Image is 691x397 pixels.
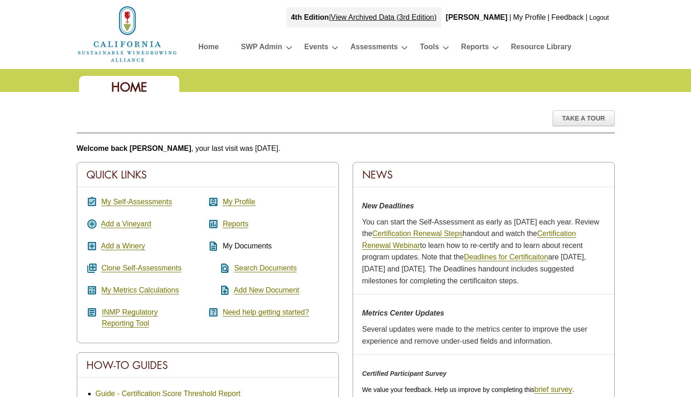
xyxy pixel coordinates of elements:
i: queue [86,263,97,274]
a: Search Documents [234,264,297,272]
a: Deadlines for Certificaiton [464,253,548,261]
a: Tools [420,40,439,57]
i: help_center [208,307,219,318]
a: Reports [223,220,248,228]
em: Certified Participant Survey [362,370,447,377]
a: INMP RegulatoryReporting Tool [102,308,158,328]
a: My Profile [223,198,255,206]
span: My Documents [223,242,272,250]
span: Home [111,79,147,95]
i: description [208,241,219,252]
a: Resource Library [511,40,571,57]
a: Need help getting started? [223,308,309,316]
span: We value your feedback. Help us improve by completing this . [362,386,574,393]
a: Events [304,40,328,57]
a: Add New Document [234,286,299,294]
a: Clone Self-Assessments [101,264,181,272]
i: assessment [208,219,219,230]
i: account_box [208,196,219,207]
p: , your last visit was [DATE]. [77,143,615,155]
a: Add a Vineyard [101,220,151,228]
img: logo_cswa2x.png [77,5,178,63]
a: Add a Winery [101,242,145,250]
a: Home [77,29,178,37]
a: Certification Renewal Webinar [362,230,576,250]
b: [PERSON_NAME] [446,13,508,21]
strong: New Deadlines [362,202,414,210]
a: My Self-Assessments [101,198,172,206]
div: Quick Links [77,162,338,187]
div: Take A Tour [553,110,615,126]
a: Feedback [551,13,583,21]
a: Assessments [350,40,398,57]
i: calculate [86,285,97,296]
a: Logout [589,14,609,21]
i: add_circle [86,219,97,230]
i: note_add [208,285,230,296]
a: Certification Renewal Steps [372,230,463,238]
strong: 4th Edition [291,13,329,21]
div: | [547,7,550,28]
a: My Profile [513,13,546,21]
i: find_in_page [208,263,230,274]
div: How-To Guides [77,353,338,378]
div: | [286,7,441,28]
a: Reports [461,40,489,57]
span: Several updates were made to the metrics center to improve the user experience and remove under-u... [362,325,588,345]
strong: Metrics Center Updates [362,309,445,317]
div: | [585,7,588,28]
a: SWP Admin [241,40,282,57]
div: News [353,162,614,187]
a: Home [199,40,219,57]
a: View Archived Data (3rd Edition) [331,13,437,21]
p: You can start the Self-Assessment as early as [DATE] each year. Review the handout and watch the ... [362,216,605,287]
a: brief survey [534,385,572,394]
div: | [508,7,512,28]
i: add_box [86,241,97,252]
i: assignment_turned_in [86,196,97,207]
b: Welcome back [PERSON_NAME] [77,144,192,152]
a: My Metrics Calculations [101,286,179,294]
i: article [86,307,97,318]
